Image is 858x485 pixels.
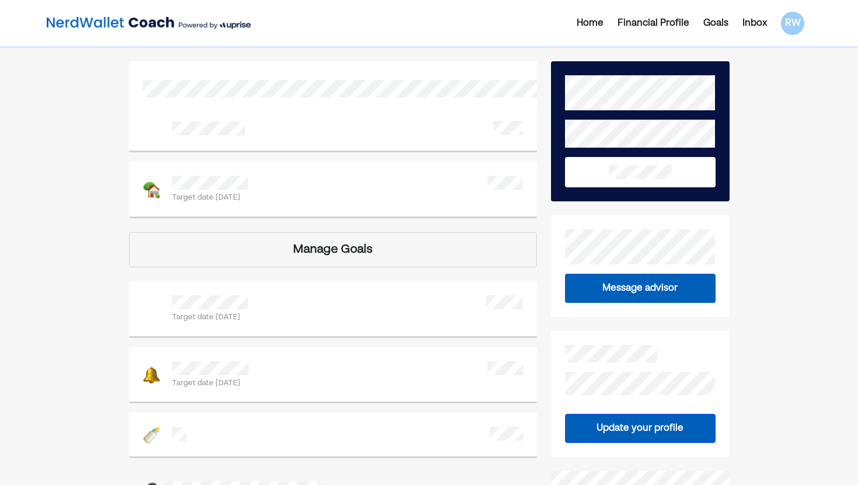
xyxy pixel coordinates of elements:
button: Message advisor [565,274,716,303]
div: Inbox [742,16,767,30]
div: Financial Profile [618,16,689,30]
button: Update your profile [565,414,716,443]
span: Target date [DATE] [172,378,249,390]
div: Manage Goals [129,232,537,267]
div: RW [781,12,804,35]
span: Target date [DATE] [172,192,249,204]
div: Home [577,16,604,30]
div: Goals [703,16,728,30]
span: Target date [DATE] [172,312,249,324]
